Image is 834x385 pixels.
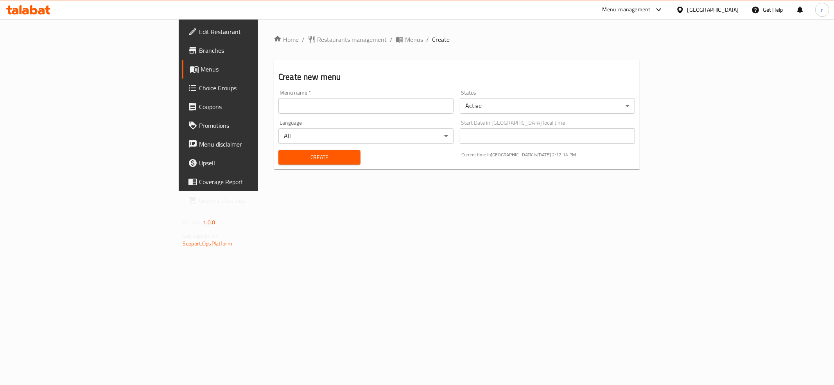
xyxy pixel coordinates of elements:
div: Menu-management [603,5,651,14]
nav: breadcrumb [274,35,640,44]
span: Restaurants management [317,35,387,44]
a: Menu disclaimer [182,135,318,154]
span: Menu disclaimer [199,140,312,149]
span: 1.0.0 [203,217,215,227]
li: / [426,35,429,44]
a: Grocery Checklist [182,191,318,210]
span: Coupons [199,102,312,111]
span: r [821,5,823,14]
p: Current time in [GEOGRAPHIC_DATA] is [DATE] 2:12:14 PM [461,151,635,158]
a: Restaurants management [308,35,387,44]
h2: Create new menu [278,71,635,83]
span: Branches [199,46,312,55]
a: Menus [396,35,423,44]
a: Support.OpsPlatform [183,238,232,249]
input: Please enter Menu name [278,98,454,114]
span: Edit Restaurant [199,27,312,36]
a: Coupons [182,97,318,116]
span: Grocery Checklist [199,196,312,205]
span: Menus [405,35,423,44]
a: Edit Restaurant [182,22,318,41]
span: Coverage Report [199,177,312,186]
a: Coverage Report [182,172,318,191]
a: Branches [182,41,318,60]
a: Promotions [182,116,318,135]
span: Upsell [199,158,312,168]
span: Create [432,35,450,44]
span: Promotions [199,121,312,130]
div: Active [460,98,635,114]
span: Choice Groups [199,83,312,93]
span: Menus [201,64,312,74]
a: Menus [182,60,318,79]
li: / [390,35,393,44]
span: Create [285,152,354,162]
div: [GEOGRAPHIC_DATA] [687,5,739,14]
span: Version: [183,217,202,227]
a: Upsell [182,154,318,172]
div: All [278,128,454,144]
button: Create [278,150,361,165]
span: Get support on: [183,231,219,241]
a: Choice Groups [182,79,318,97]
